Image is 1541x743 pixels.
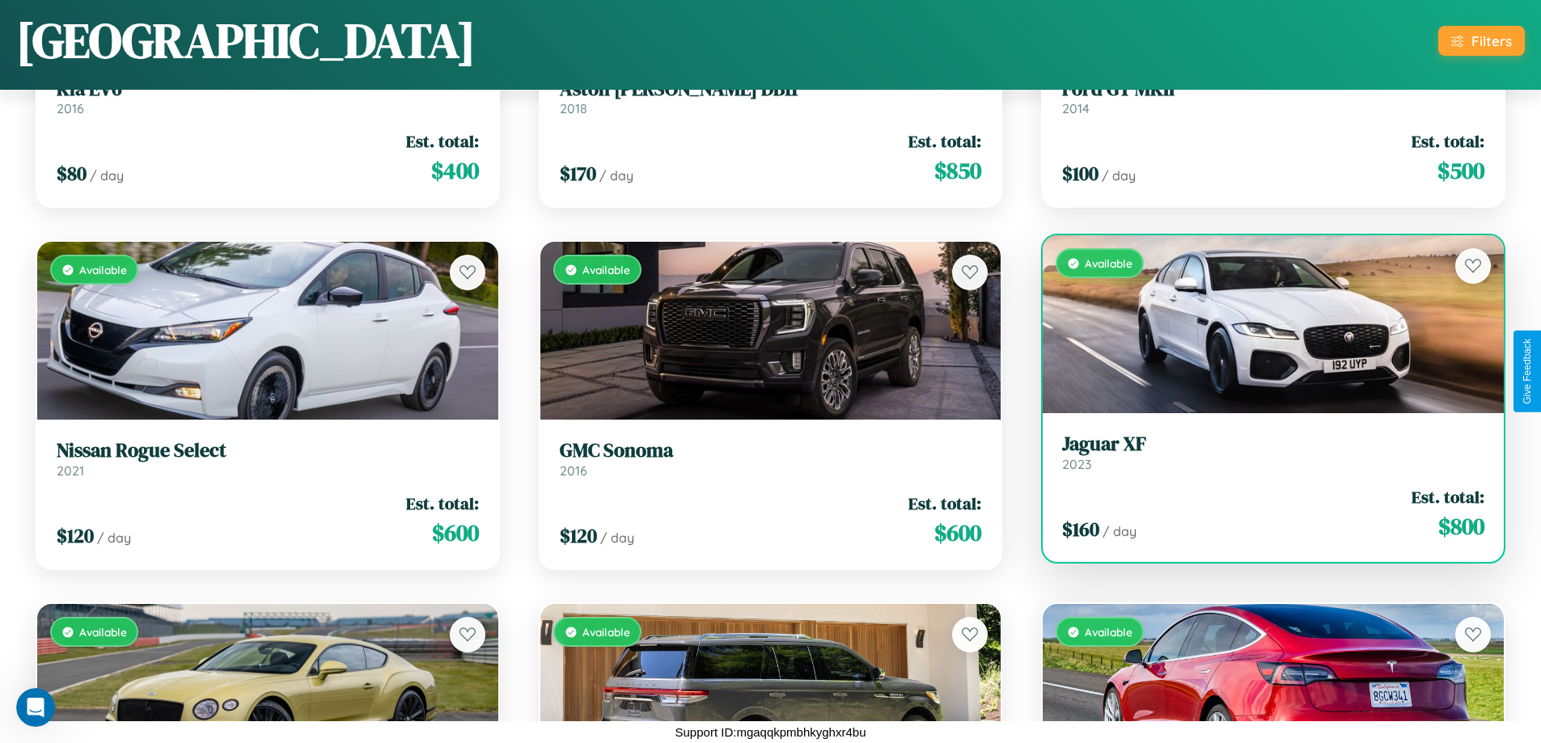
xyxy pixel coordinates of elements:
[560,522,597,549] span: $ 120
[560,100,587,116] span: 2018
[16,7,476,74] h1: [GEOGRAPHIC_DATA]
[1412,485,1484,509] span: Est. total:
[406,129,479,153] span: Est. total:
[1522,339,1533,404] div: Give Feedback
[908,492,981,515] span: Est. total:
[1102,167,1136,184] span: / day
[431,154,479,187] span: $ 400
[582,263,630,277] span: Available
[1062,78,1484,117] a: Ford GT MKII2014
[1103,523,1137,539] span: / day
[560,160,596,187] span: $ 170
[57,522,94,549] span: $ 120
[16,688,55,727] iframe: Intercom live chat
[57,160,87,187] span: $ 80
[57,439,479,479] a: Nissan Rogue Select2021
[908,129,981,153] span: Est. total:
[1062,100,1090,116] span: 2014
[90,167,124,184] span: / day
[57,462,84,479] span: 2021
[1438,510,1484,542] span: $ 800
[599,167,633,184] span: / day
[560,439,982,479] a: GMC Sonoma2016
[675,721,866,743] p: Support ID: mgaqqkpmbhkyghxr4bu
[1437,154,1484,187] span: $ 500
[582,625,630,639] span: Available
[560,78,982,101] h3: Aston [PERSON_NAME] DB11
[1085,256,1132,270] span: Available
[1062,433,1484,472] a: Jaguar XF2023
[560,462,587,479] span: 2016
[934,154,981,187] span: $ 850
[1062,433,1484,456] h3: Jaguar XF
[406,492,479,515] span: Est. total:
[560,78,982,117] a: Aston [PERSON_NAME] DB112018
[57,78,479,117] a: Kia EV62016
[1085,625,1132,639] span: Available
[600,530,634,546] span: / day
[97,530,131,546] span: / day
[1438,26,1525,56] button: Filters
[934,517,981,549] span: $ 600
[79,263,127,277] span: Available
[1062,160,1099,187] span: $ 100
[560,439,982,462] h3: GMC Sonoma
[57,100,84,116] span: 2016
[1412,129,1484,153] span: Est. total:
[432,517,479,549] span: $ 600
[79,625,127,639] span: Available
[1062,456,1091,472] span: 2023
[57,439,479,462] h3: Nissan Rogue Select
[1062,516,1099,542] span: $ 160
[1471,32,1512,49] div: Filters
